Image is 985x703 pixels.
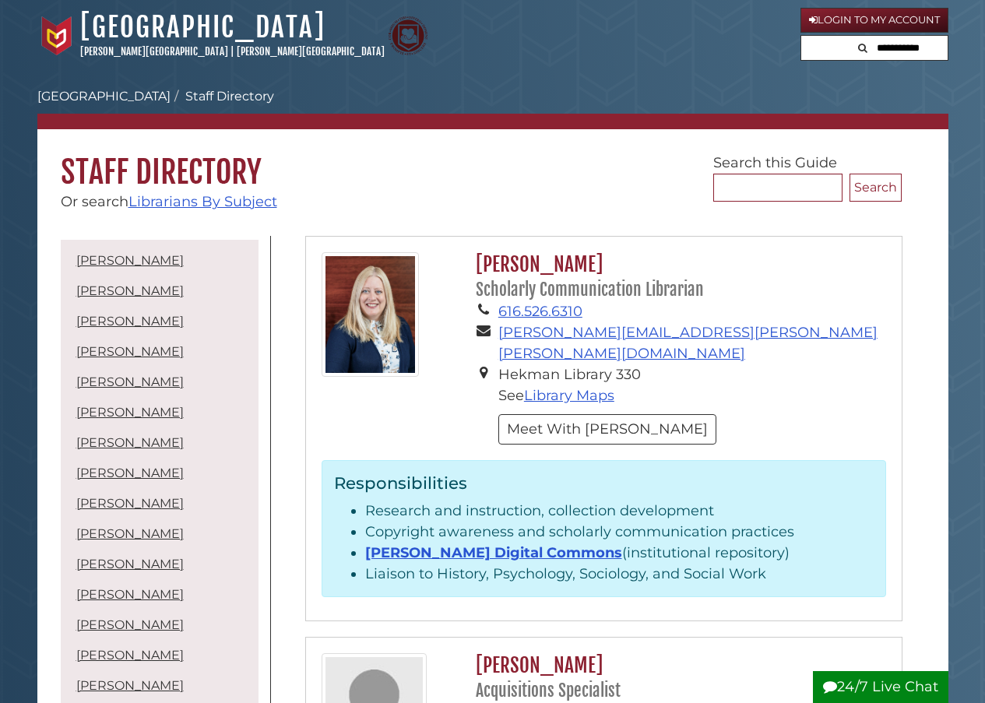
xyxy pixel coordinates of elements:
[76,678,184,693] a: [PERSON_NAME]
[334,473,874,493] h3: Responsibilities
[76,435,184,450] a: [PERSON_NAME]
[128,193,277,210] a: Librarians By Subject
[76,496,184,511] a: [PERSON_NAME]
[813,671,948,703] button: 24/7 Live Chat
[76,648,184,663] a: [PERSON_NAME]
[37,129,948,192] h1: Staff Directory
[76,283,184,298] a: [PERSON_NAME]
[468,653,885,702] h2: [PERSON_NAME]
[76,405,184,420] a: [PERSON_NAME]
[80,45,228,58] a: [PERSON_NAME][GEOGRAPHIC_DATA]
[76,617,184,632] a: [PERSON_NAME]
[498,324,878,362] a: [PERSON_NAME][EMAIL_ADDRESS][PERSON_NAME][PERSON_NAME][DOMAIN_NAME]
[37,89,171,104] a: [GEOGRAPHIC_DATA]
[76,374,184,389] a: [PERSON_NAME]
[524,387,614,404] a: Library Maps
[476,279,704,300] small: Scholarly Communication Librarian
[365,522,874,543] li: Copyright awareness and scholarly communication practices
[853,36,872,57] button: Search
[498,414,716,445] button: Meet With [PERSON_NAME]
[76,314,184,329] a: [PERSON_NAME]
[365,501,874,522] li: Research and instruction, collection development
[76,253,184,268] a: [PERSON_NAME]
[365,564,874,585] li: Liaison to History, Psychology, Sociology, and Social Work
[498,303,582,320] a: 616.526.6310
[76,526,184,541] a: [PERSON_NAME]
[76,557,184,571] a: [PERSON_NAME]
[185,89,274,104] a: Staff Directory
[468,252,885,301] h2: [PERSON_NAME]
[76,587,184,602] a: [PERSON_NAME]
[37,87,948,129] nav: breadcrumb
[80,10,325,44] a: [GEOGRAPHIC_DATA]
[76,344,184,359] a: [PERSON_NAME]
[61,193,277,210] span: Or search
[237,45,385,58] a: [PERSON_NAME][GEOGRAPHIC_DATA]
[850,174,902,202] button: Search
[498,364,886,406] li: Hekman Library 330 See
[365,544,622,561] a: [PERSON_NAME] Digital Commons
[76,466,184,480] a: [PERSON_NAME]
[230,45,234,58] span: |
[322,252,419,377] img: gina_bolger_125x160.jpg
[37,16,76,55] img: Calvin University
[800,8,948,33] a: Login to My Account
[858,43,867,53] i: Search
[476,680,621,701] small: Acquisitions Specialist
[365,543,874,564] li: (institutional repository)
[389,16,427,55] img: Calvin Theological Seminary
